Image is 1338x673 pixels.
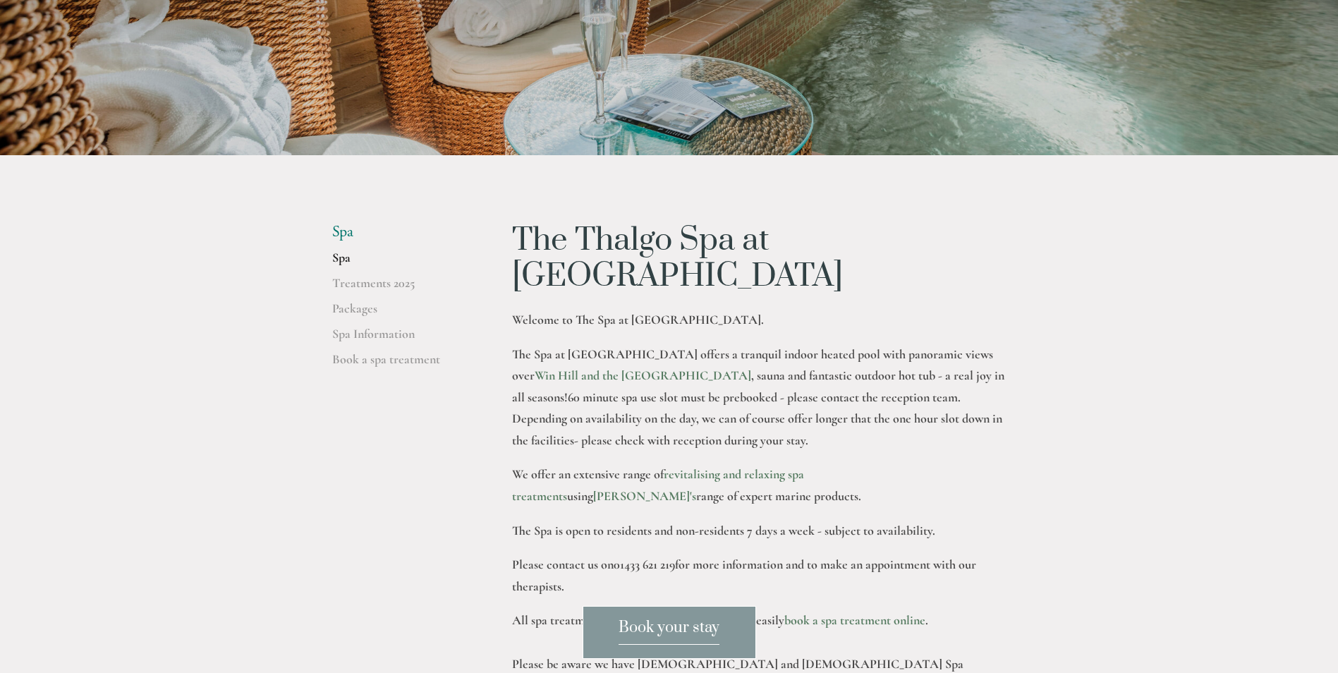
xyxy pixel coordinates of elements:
a: Spa [332,250,467,275]
p: Please contact us on for more information and to make an appointment with our therapists. [512,554,1006,597]
p: 60 minute spa use slot must be prebooked - please contact the reception team. Depending on availa... [512,344,1006,451]
a: Treatments 2025 [332,275,467,301]
a: Spa Information [332,326,467,351]
strong: range of expert marine products. [696,488,861,504]
strong: using [567,488,593,504]
a: Packages [332,301,467,326]
strong: The Spa is open to residents and non-residents 7 days a week - subject to availability. [512,523,935,538]
strong: 01433 621 219 [614,557,675,572]
strong: We offer an extensive range of [512,466,664,482]
strong: The Spa at [GEOGRAPHIC_DATA] offers a tranquil indoor heated pool with panoramic views over [512,346,996,384]
a: Book a spa treatment [332,351,467,377]
li: Spa [332,223,467,241]
a: [PERSON_NAME]'s [593,488,696,504]
h1: The Thalgo Spa at [GEOGRAPHIC_DATA] [512,223,1006,294]
a: Book your stay [583,606,756,659]
span: Book your stay [619,618,719,645]
strong: Welcome to The Spa at [GEOGRAPHIC_DATA]. [512,312,764,327]
a: Win Hill and the [GEOGRAPHIC_DATA] [535,368,751,383]
strong: , sauna and fantastic outdoor hot tub - a real joy in all seasons! [512,368,1007,405]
